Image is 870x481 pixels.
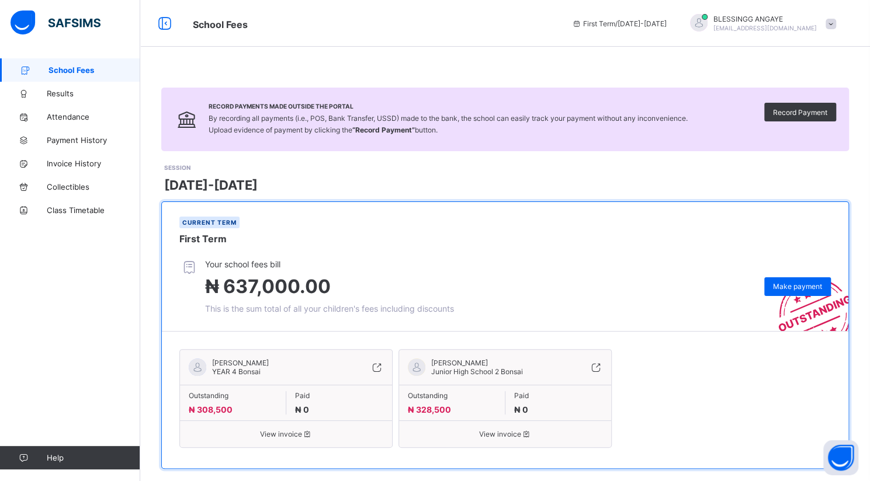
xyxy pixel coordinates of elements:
[212,358,269,367] span: [PERSON_NAME]
[47,159,140,168] span: Invoice History
[47,112,140,121] span: Attendance
[164,164,190,171] span: SESSION
[713,25,817,32] span: [EMAIL_ADDRESS][DOMAIN_NAME]
[189,430,383,438] span: View invoice
[189,391,277,400] span: Outstanding
[47,205,140,215] span: Class Timetable
[164,177,258,193] span: [DATE]-[DATE]
[47,135,140,145] span: Payment History
[209,114,688,134] span: By recording all payments (i.e., POS, Bank Transfer, USSD) made to the bank, the school can easil...
[47,182,140,191] span: Collectibles
[408,430,602,438] span: View invoice
[209,103,688,110] span: Record Payments Made Outside the Portal
[47,453,140,462] span: Help
[764,264,848,331] img: outstanding-stamp.3c148f88c3ebafa6da95868fa43343a1.svg
[295,405,309,414] span: ₦ 0
[205,259,454,269] span: Your school fees bill
[352,126,415,134] b: “Record Payment”
[295,391,384,400] span: Paid
[212,367,261,376] span: YEAR 4 Bonsai
[514,391,603,400] span: Paid
[11,11,100,35] img: safsims
[431,358,523,367] span: [PERSON_NAME]
[678,14,842,33] div: BLESSINGGANGAYE
[823,440,858,475] button: Open asap
[571,19,667,28] span: session/term information
[205,275,331,298] span: ₦ 637,000.00
[408,391,496,400] span: Outstanding
[431,367,523,376] span: Junior High School 2 Bonsai
[408,405,451,414] span: ₦ 328,500
[182,219,237,226] span: Current term
[514,405,528,414] span: ₦ 0
[773,282,822,291] span: Make payment
[193,19,248,30] span: School Fees
[189,405,233,414] span: ₦ 308,500
[205,304,454,313] span: This is the sum total of all your children's fees including discounts
[713,15,817,23] span: BLESSINGG ANGAYE
[179,233,227,245] span: First Term
[773,108,827,117] span: Record Payment
[47,89,140,98] span: Results
[48,65,140,75] span: School Fees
